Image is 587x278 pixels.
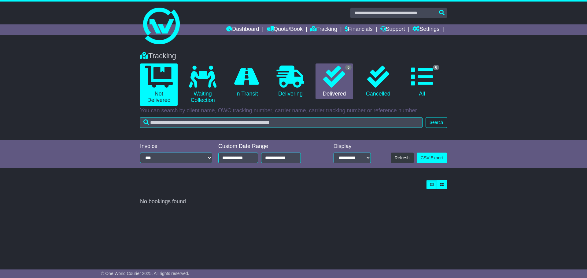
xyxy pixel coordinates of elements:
div: Custom Date Range [218,143,316,150]
a: 6 All [403,63,441,99]
div: Invoice [140,143,212,150]
a: Delivering [271,63,309,99]
a: Financials [345,24,373,35]
a: Not Delivered [140,63,178,106]
a: CSV Export [417,153,447,163]
div: No bookings found [140,198,447,205]
a: Support [380,24,405,35]
a: Quote/Book [267,24,303,35]
div: Tracking [137,52,450,60]
span: © One World Courier 2025. All rights reserved. [101,271,189,276]
a: Tracking [310,24,337,35]
p: You can search by client name, OWC tracking number, carrier name, carrier tracking number or refe... [140,107,447,114]
a: Waiting Collection [184,63,221,106]
button: Refresh [391,153,414,163]
a: In Transit [228,63,265,99]
span: 6 [433,65,439,70]
div: Display [334,143,371,150]
a: Dashboard [226,24,259,35]
button: Search [426,117,447,128]
span: 6 [345,65,352,70]
a: Settings [412,24,439,35]
a: 6 Delivered [316,63,353,99]
a: Cancelled [359,63,397,99]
